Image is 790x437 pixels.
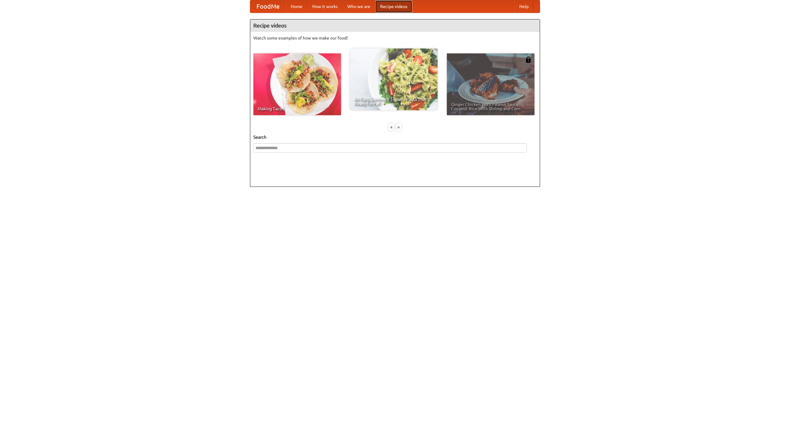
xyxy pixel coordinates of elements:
a: Who we are [343,0,375,13]
a: Recipe videos [375,0,412,13]
h4: Recipe videos [250,19,540,32]
a: Making Tacos [253,53,341,115]
a: Help [514,0,534,13]
a: An Easy, Summery Tomato Pasta That's Ready for Fall [350,48,438,110]
h5: Search [253,134,537,140]
a: FoodMe [250,0,286,13]
p: Watch some examples of how we make our food! [253,35,537,41]
div: » [396,123,401,131]
div: « [389,123,394,131]
a: Home [286,0,307,13]
span: An Easy, Summery Tomato Pasta That's Ready for Fall [354,97,433,106]
img: 483408.png [525,57,531,63]
span: Making Tacos [258,107,337,111]
a: How it works [307,0,343,13]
